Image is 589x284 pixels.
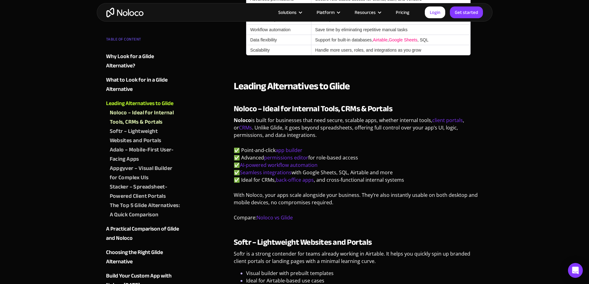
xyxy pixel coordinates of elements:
a: Google Sheets [389,37,417,42]
td: Save time by eliminating repetitive manual tasks [311,25,471,35]
a: client portals [432,117,463,124]
li: Visual builder with prebuilt templates [246,269,483,277]
strong: Noloco – Ideal for Internal Tools, CRMs & Portals [234,101,393,116]
p: ✅ Point-and-click ✅ Advanced for role-based access ✅ ✅ with Google Sheets, SQL, Airtable and more... [234,146,483,188]
a: Stacker – Spreadsheet-Powered Client Portals [110,182,181,201]
div: Resources [355,8,376,16]
div: Leading Alternatives to Glide [106,99,173,108]
div: Platform [309,8,347,16]
div: Open Intercom Messenger [568,263,583,278]
a: Appgyver – Visual Builder for Complex UIs [110,164,181,182]
a: Noloco – Ideal for Internal Tools, CRMs & Portals [110,108,181,127]
a: CRMs [239,124,252,131]
a: The Top 5 Glide Alternatives: A Quick Comparison [110,201,181,219]
p: Softr is a strong contender for teams already working in Airtable. It helps you quickly spin up b... [234,250,483,269]
a: Softr – Lightweight Websites and Portals [110,127,181,145]
a: A Practical Comparison of Glide and Noloco [106,224,181,243]
a: Choosing the Right Glide Alternative [106,248,181,266]
strong: Leading Alternatives to Glide [234,77,350,95]
a: Seamless integrations [240,169,292,176]
a: back-office apps [276,176,314,183]
p: is built for businesses that need secure, scalable apps, whether internal tools, , or . Unlike Gl... [234,117,483,143]
td: Scalability [246,45,311,55]
strong: Softr – Lightweight Websites and Portals [234,235,372,250]
a: Why Look for a Glide Alternative? [106,52,181,70]
td: Data flexibility [246,35,311,45]
a: Leading Alternatives to Glide [106,99,181,108]
a: AI-powered workflow automation [240,162,318,168]
a: Pricing [388,8,417,16]
div: TABLE OF CONTENT [106,35,181,47]
a: Adalo – Mobile-First User-Facing Apps [110,145,181,164]
td: Handle more users, roles, and integrations as you grow [311,45,471,55]
div: Solutions [278,8,297,16]
a: Noloco vs Glide [257,214,293,221]
a: home [106,8,143,17]
p: With Noloco, your apps scale alongside your business. They’re also instantly usable on both deskt... [234,191,483,211]
a: permissions editor [264,154,308,161]
a: Get started [450,6,483,18]
a: What to Look for in a Glide Alternative [106,75,181,94]
p: Compare: [234,214,483,226]
div: Solutions [271,8,309,16]
a: Login [425,6,445,18]
td: Support for built-in databases, , , SQL [311,35,471,45]
a: app builder [275,147,302,154]
div: Platform [317,8,335,16]
a: Airtable [373,37,387,42]
strong: Noloco [234,117,251,124]
td: Workflow automation [246,25,311,35]
div: Resources [347,8,388,16]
